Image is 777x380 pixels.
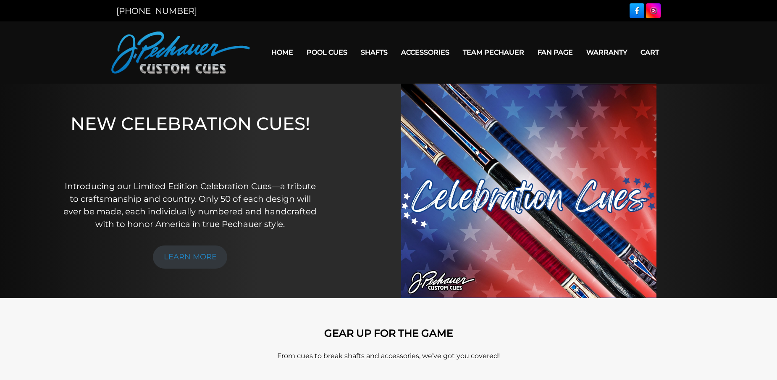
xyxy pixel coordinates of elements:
[394,42,456,63] a: Accessories
[149,351,628,361] p: From cues to break shafts and accessories, we’ve got you covered!
[63,113,318,168] h1: NEW CELEBRATION CUES!
[456,42,531,63] a: Team Pechauer
[324,327,453,339] strong: GEAR UP FOR THE GAME
[634,42,666,63] a: Cart
[63,180,318,230] p: Introducing our Limited Edition Celebration Cues—a tribute to craftsmanship and country. Only 50 ...
[580,42,634,63] a: Warranty
[300,42,354,63] a: Pool Cues
[531,42,580,63] a: Fan Page
[354,42,394,63] a: Shafts
[116,6,197,16] a: [PHONE_NUMBER]
[265,42,300,63] a: Home
[111,32,250,74] img: Pechauer Custom Cues
[153,245,228,269] a: LEARN MORE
